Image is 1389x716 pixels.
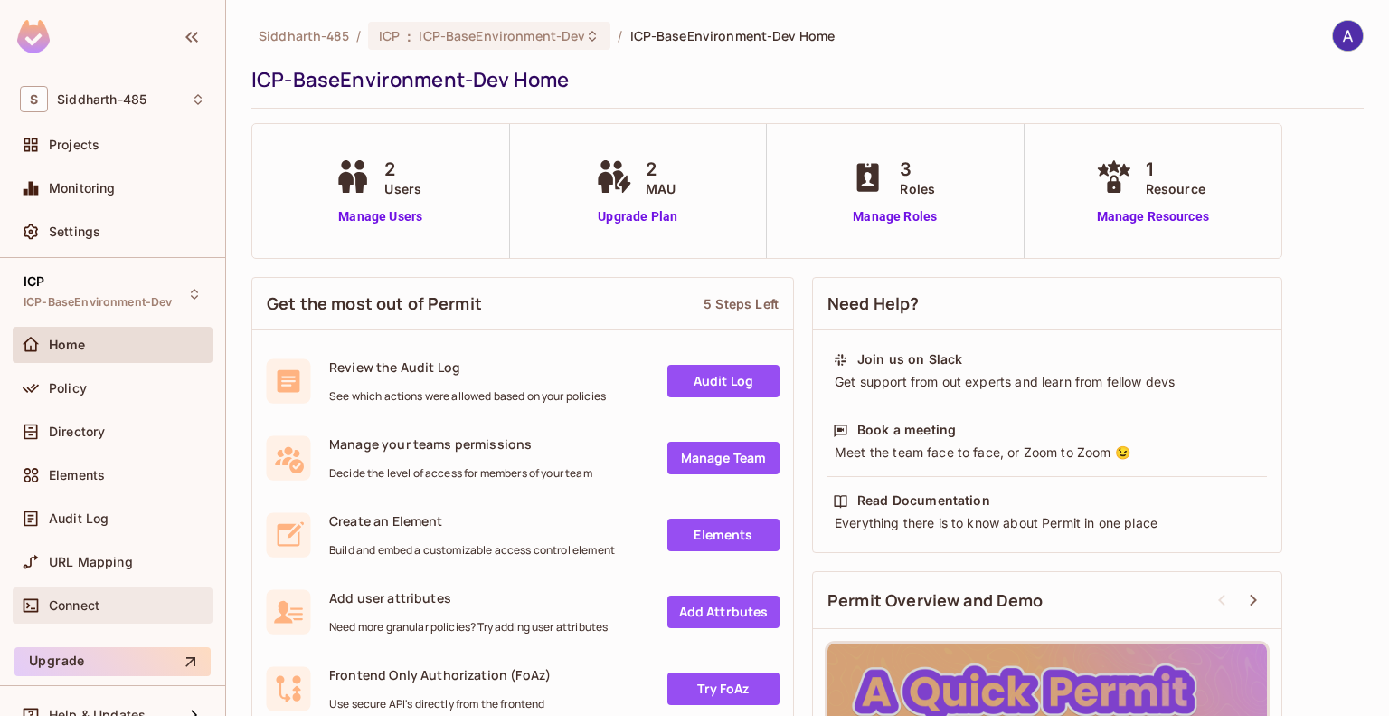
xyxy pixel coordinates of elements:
img: SReyMgAAAABJRU5ErkJggg== [17,20,50,53]
li: / [618,27,622,44]
div: Join us on Slack [857,350,962,368]
span: ICP-BaseEnvironment-Dev [24,295,172,310]
span: Frontend Only Authorization (FoAz) [329,666,551,683]
span: Review the Audit Log [329,358,606,376]
li: / [356,27,361,44]
a: Manage Team [667,442,780,474]
div: Everything there is to know about Permit in one place [833,514,1261,532]
span: ICP [379,27,400,44]
span: S [20,86,48,112]
span: ICP [24,274,44,289]
a: Add Attrbutes [667,596,780,628]
span: 2 [384,156,421,183]
span: ICP-BaseEnvironment-Dev Home [630,27,836,44]
a: Manage Resources [1091,207,1214,226]
span: Audit Log [49,511,109,526]
span: Policy [49,381,87,396]
span: Manage your teams permissions [329,435,592,453]
a: Try FoAz [667,673,780,705]
span: MAU [646,179,676,198]
span: Use secure API's directly from the frontend [329,697,551,711]
span: : [406,29,412,43]
span: Projects [49,138,99,152]
span: Monitoring [49,181,116,196]
div: Read Documentation [857,492,990,510]
span: Get the most out of Permit [267,292,482,315]
span: 3 [900,156,935,183]
span: 2 [646,156,676,183]
span: 1 [1146,156,1205,183]
span: Build and embed a customizable access control element [329,543,615,558]
span: Resource [1146,179,1205,198]
a: Upgrade Plan [591,207,685,226]
span: Need Help? [827,292,920,315]
span: Directory [49,425,105,439]
span: ICP-BaseEnvironment-Dev [419,27,585,44]
span: Need more granular policies? Try adding user attributes [329,620,608,635]
span: Create an Element [329,512,615,530]
span: See which actions were allowed based on your policies [329,389,606,404]
a: Manage Roles [846,207,944,226]
span: Permit Overview and Demo [827,589,1044,612]
a: Audit Log [667,365,780,397]
div: Book a meeting [857,421,956,439]
div: ICP-BaseEnvironment-Dev Home [251,66,1355,93]
div: Get support from out experts and learn from fellow devs [833,373,1261,391]
a: Elements [667,519,780,551]
img: ASHISH SANDEY [1333,21,1363,51]
span: Decide the level of access for members of your team [329,466,592,481]
a: Manage Users [330,207,430,226]
button: Upgrade [14,647,211,676]
span: Settings [49,224,100,239]
span: Add user attributes [329,589,608,606]
div: 5 Steps Left [704,295,779,312]
div: Meet the team face to face, or Zoom to Zoom 😉 [833,444,1261,462]
span: Users [384,179,421,198]
span: Elements [49,468,105,482]
span: Connect [49,598,99,613]
span: Workspace: Siddharth-485 [57,92,146,107]
span: Roles [900,179,935,198]
span: URL Mapping [49,555,133,569]
span: the active workspace [259,27,349,44]
span: Home [49,338,86,352]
